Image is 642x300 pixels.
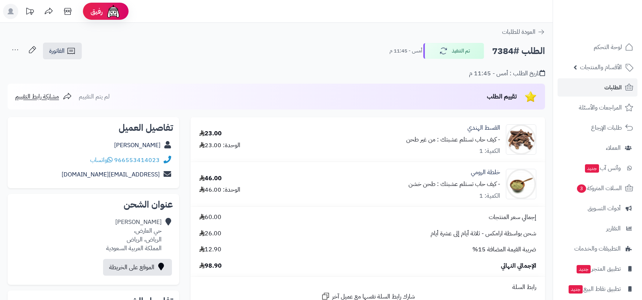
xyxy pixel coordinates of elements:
span: 60.00 [199,213,221,222]
a: 966553414023 [114,156,160,165]
div: الكمية: 1 [479,147,500,156]
span: جديد [577,265,591,273]
h2: عنوان الشحن [14,200,173,209]
span: جديد [585,164,599,173]
span: 26.00 [199,229,221,238]
span: الفاتورة [49,46,65,56]
img: logo-2.png [590,10,635,26]
span: العودة للطلبات [502,27,536,37]
a: السلات المتروكة3 [558,179,637,197]
a: خلطة الرومي [471,168,500,177]
span: تقييم الطلب [487,92,517,101]
span: طلبات الإرجاع [591,122,622,133]
a: تطبيق نقاط البيعجديد [558,280,637,298]
span: شحن بواسطة ارامكس - ثلاثة أيام إلى عشرة أيام [431,229,536,238]
span: مشاركة رابط التقييم [15,92,59,101]
div: 23.00 [199,129,222,138]
span: التقارير [606,223,621,234]
a: الفاتورة [43,43,82,59]
a: تطبيق المتجرجديد [558,260,637,278]
a: واتساب [90,156,113,165]
button: تم التنفيذ [423,43,484,59]
span: رفيق [91,7,103,16]
span: العملاء [606,143,621,153]
span: إجمالي سعر المنتجات [489,213,536,222]
small: - كيف حاب تستلم عشبتك : طحن خشن [408,179,500,189]
img: 2813881b8d5a0d2144811ccb02e3643e05-90x90.jpg [506,124,536,155]
span: أدوات التسويق [588,203,621,214]
a: [PERSON_NAME] [114,141,160,150]
div: تاريخ الطلب : أمس - 11:45 م [469,69,545,78]
a: طلبات الإرجاع [558,119,637,137]
img: ai-face.png [106,4,121,19]
a: مشاركة رابط التقييم [15,92,72,101]
div: الكمية: 1 [479,192,500,200]
span: تطبيق نقاط البيع [568,284,621,294]
span: ضريبة القيمة المضافة 15% [472,245,536,254]
span: الطلبات [604,82,622,93]
a: وآتس آبجديد [558,159,637,177]
small: - كيف حاب تستلم عشبتك : من غير طحن [406,135,500,144]
span: 3 [577,184,586,193]
span: لوحة التحكم [594,42,622,52]
a: تحديثات المنصة [20,4,39,21]
span: تطبيق المتجر [576,263,621,274]
span: وآتس آب [584,163,621,173]
span: لم يتم التقييم [79,92,110,101]
span: التطبيقات والخدمات [574,243,621,254]
a: التطبيقات والخدمات [558,240,637,258]
span: الأقسام والمنتجات [580,62,622,73]
a: المراجعات والأسئلة [558,98,637,117]
a: العملاء [558,139,637,157]
div: رابط السلة [194,283,542,292]
span: 98.90 [199,262,222,270]
a: الموقع على الخريطة [103,259,172,276]
div: 46.00 [199,174,222,183]
small: أمس - 11:45 م [389,47,422,55]
a: التقارير [558,219,637,238]
div: الوحدة: 46.00 [199,186,240,194]
a: الطلبات [558,78,637,97]
a: القسط الهندي [467,124,500,132]
h2: تفاصيل العميل [14,123,173,132]
a: أدوات التسويق [558,199,637,217]
a: لوحة التحكم [558,38,637,56]
a: [EMAIL_ADDRESS][DOMAIN_NAME] [62,170,160,179]
div: الوحدة: 23.00 [199,141,240,150]
span: الإجمالي النهائي [501,262,536,270]
div: [PERSON_NAME] حي العارض، الرياض، الرياض المملكة العربية السعودية [106,218,162,252]
img: 166b87cd8b726fe4800243675c9954ab06d-90x90.jpeg [506,169,536,199]
span: السلات المتروكة [576,183,622,194]
span: جديد [569,285,583,294]
a: العودة للطلبات [502,27,545,37]
span: المراجعات والأسئلة [579,102,622,113]
span: 12.90 [199,245,221,254]
h2: الطلب #7384 [492,43,545,59]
